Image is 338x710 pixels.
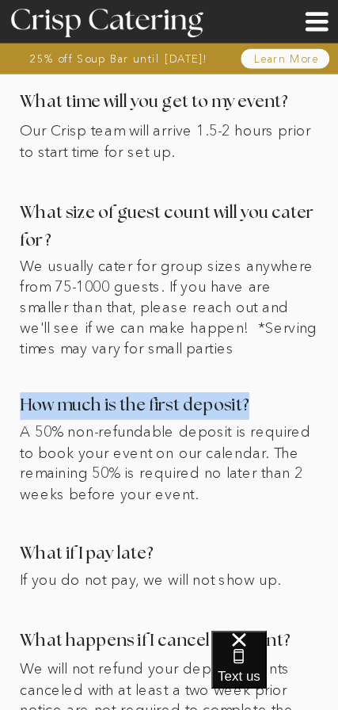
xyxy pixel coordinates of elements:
p: Our Crisp team will arrive 1.5-2 hours prior to start time for set up. [20,120,317,171]
p: If you do not pay, we will not show up. [20,570,317,595]
p: A 50% non-refundable deposit is required to book your event on our calendar. The remaining 50% is... [20,422,317,501]
iframe: podium webchat widget bubble [211,631,338,710]
p: We usually cater for group sizes anywhere from 75-1000 guests. If you have are smaller than that,... [20,256,317,386]
p: What size of guest count will you cater for? [20,200,317,250]
p: What if I pay late? [20,540,317,566]
p: What time will you get to my event? [20,89,317,114]
p: How much is the first deposit? [20,392,317,418]
p: What happens if I cancel my event? [20,628,317,654]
